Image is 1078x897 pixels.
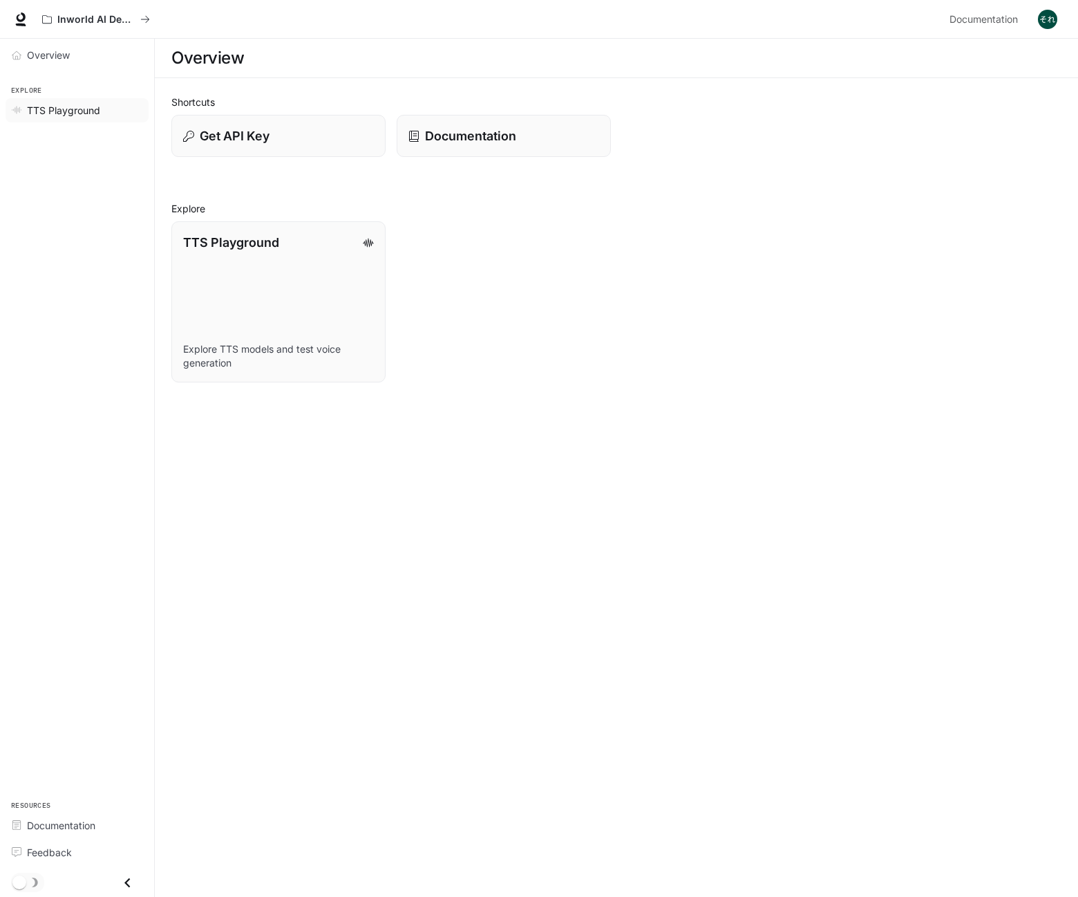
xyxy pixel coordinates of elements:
h1: Overview [171,44,244,72]
a: Feedback [6,840,149,864]
span: Dark mode toggle [12,874,26,889]
button: Get API Key [171,115,386,157]
a: Documentation [944,6,1028,33]
span: Documentation [27,818,95,833]
span: Feedback [27,845,72,860]
img: User avatar [1038,10,1057,29]
a: TTS Playground [6,98,149,122]
h2: Shortcuts [171,95,1061,109]
span: TTS Playground [27,103,100,118]
button: All workspaces [36,6,156,33]
a: Documentation [6,813,149,838]
p: TTS Playground [183,233,279,252]
button: User avatar [1034,6,1061,33]
a: Overview [6,43,149,67]
h2: Explore [171,201,1061,216]
span: Documentation [949,11,1018,28]
button: Close drawer [112,869,143,897]
p: Inworld AI Demos [57,14,135,26]
p: Get API Key [200,127,269,145]
span: Overview [27,48,70,62]
p: Documentation [425,127,516,145]
p: Explore TTS models and test voice generation [183,342,374,370]
a: TTS PlaygroundExplore TTS models and test voice generation [171,221,386,382]
a: Documentation [397,115,611,157]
